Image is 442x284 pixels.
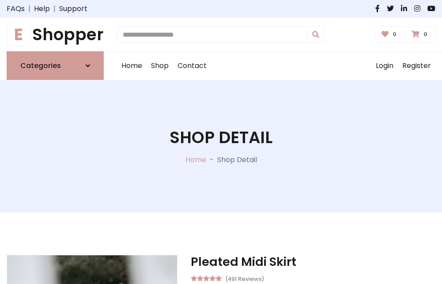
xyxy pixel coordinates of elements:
a: EShopper [7,25,104,44]
span: | [25,4,34,14]
a: Register [398,52,435,80]
a: Help [34,4,50,14]
h6: Categories [20,61,61,70]
a: Contact [173,52,211,80]
a: 0 [406,26,435,43]
p: - [206,155,217,165]
a: FAQs [7,4,25,14]
p: Shop Detail [217,155,257,165]
span: E [7,23,30,46]
small: (491 Reviews) [225,273,264,284]
a: Categories [7,51,104,80]
a: 0 [376,26,404,43]
a: Home [117,52,147,80]
h3: Pleated Midi Skirt [191,255,435,269]
a: Home [185,155,206,165]
a: Support [59,4,87,14]
span: 0 [421,30,430,38]
h1: Shop Detail [170,128,272,147]
a: Shop [147,52,173,80]
a: Login [371,52,398,80]
span: | [50,4,59,14]
h1: Shopper [7,25,104,44]
span: 0 [390,30,399,38]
